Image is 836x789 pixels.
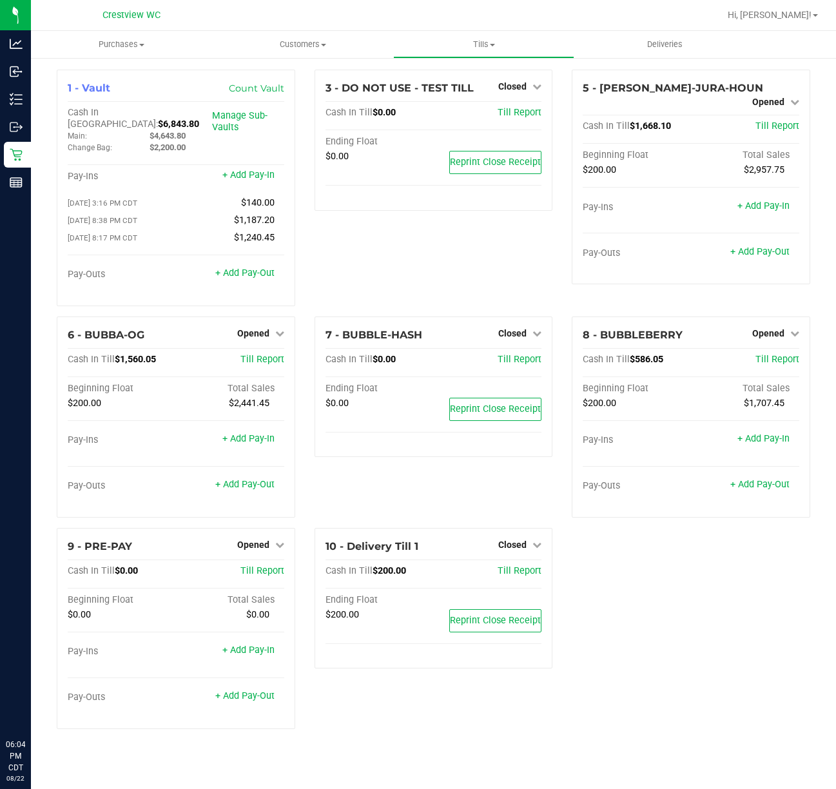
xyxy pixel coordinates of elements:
span: $1,668.10 [630,121,671,131]
span: Closed [498,328,527,338]
span: Main: [68,131,87,141]
span: Opened [237,328,269,338]
span: $4,643.80 [150,131,186,141]
span: $586.05 [630,354,663,365]
span: 9 - PRE-PAY [68,540,132,552]
span: $200.00 [583,164,616,175]
div: Pay-Outs [583,248,691,259]
div: Pay-Ins [68,434,176,446]
span: Crestview WC [102,10,160,21]
inline-svg: Reports [10,176,23,189]
a: Till Report [755,354,799,365]
span: $1,707.45 [744,398,784,409]
span: Till Report [755,121,799,131]
span: $0.00 [115,565,138,576]
span: [DATE] 8:38 PM CDT [68,216,137,225]
span: $0.00 [373,354,396,365]
span: Deliveries [630,39,700,50]
span: 1 - Vault [68,82,110,94]
a: + Add Pay-In [222,645,275,656]
span: $140.00 [241,197,275,208]
span: $200.00 [373,565,406,576]
a: + Add Pay-Out [215,268,275,278]
span: Cash In Till [583,354,630,365]
a: + Add Pay-In [222,170,275,180]
div: Total Sales [691,383,799,394]
a: + Add Pay-In [737,433,790,444]
span: $6,843.80 [158,119,199,130]
span: Change Bag: [68,143,112,152]
inline-svg: Outbound [10,121,23,133]
inline-svg: Analytics [10,37,23,50]
div: Beginning Float [583,383,691,394]
div: Ending Float [326,594,434,606]
div: Pay-Ins [583,202,691,213]
span: Hi, [PERSON_NAME]! [728,10,812,20]
div: Ending Float [326,136,434,148]
span: 8 - BUBBLEBERRY [583,329,683,341]
span: $2,957.75 [744,164,784,175]
span: $0.00 [326,398,349,409]
span: Cash In Till [68,565,115,576]
span: Till Report [240,354,284,365]
a: Till Report [498,107,541,118]
a: Deliveries [574,31,755,58]
div: Beginning Float [68,383,176,394]
span: Cash In Till [326,565,373,576]
span: $0.00 [68,609,91,620]
div: Pay-Outs [583,480,691,492]
a: + Add Pay-Out [215,479,275,490]
span: Opened [752,97,784,107]
span: $1,560.05 [115,354,156,365]
span: $200.00 [583,398,616,409]
div: Pay-Ins [583,434,691,446]
div: Pay-Outs [68,269,176,280]
inline-svg: Inventory [10,93,23,106]
p: 08/22 [6,774,25,783]
div: Pay-Ins [68,646,176,657]
span: Opened [237,540,269,550]
a: Till Report [498,565,541,576]
span: Reprint Close Receipt [450,615,541,626]
a: + Add Pay-Out [215,690,275,701]
div: Pay-Outs [68,480,176,492]
span: Cash In Till [326,354,373,365]
span: $2,441.45 [229,398,269,409]
span: Cash In [GEOGRAPHIC_DATA]: [68,107,158,130]
span: $0.00 [373,107,396,118]
div: Beginning Float [583,150,691,161]
span: Closed [498,81,527,92]
a: Purchases [31,31,212,58]
span: $1,187.20 [234,215,275,226]
button: Reprint Close Receipt [449,151,541,174]
span: Customers [213,39,393,50]
span: Cash In Till [583,121,630,131]
button: Reprint Close Receipt [449,609,541,632]
span: $0.00 [246,609,269,620]
a: Tills [393,31,574,58]
span: $1,240.45 [234,232,275,243]
span: 7 - BUBBLE-HASH [326,329,422,341]
a: Customers [212,31,393,58]
a: Count Vault [229,83,284,94]
span: 6 - BUBBA-OG [68,329,144,341]
div: Pay-Outs [68,692,176,703]
div: Pay-Ins [68,171,176,182]
p: 06:04 PM CDT [6,739,25,774]
span: $200.00 [68,398,101,409]
span: 10 - Delivery Till 1 [326,540,418,552]
span: $2,200.00 [150,142,186,152]
inline-svg: Retail [10,148,23,161]
a: + Add Pay-In [222,433,275,444]
a: + Add Pay-Out [730,246,790,257]
iframe: Resource center [13,686,52,725]
div: Ending Float [326,383,434,394]
span: Reprint Close Receipt [450,404,541,414]
span: [DATE] 3:16 PM CDT [68,199,137,208]
a: + Add Pay-Out [730,479,790,490]
span: Cash In Till [68,354,115,365]
span: Closed [498,540,527,550]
